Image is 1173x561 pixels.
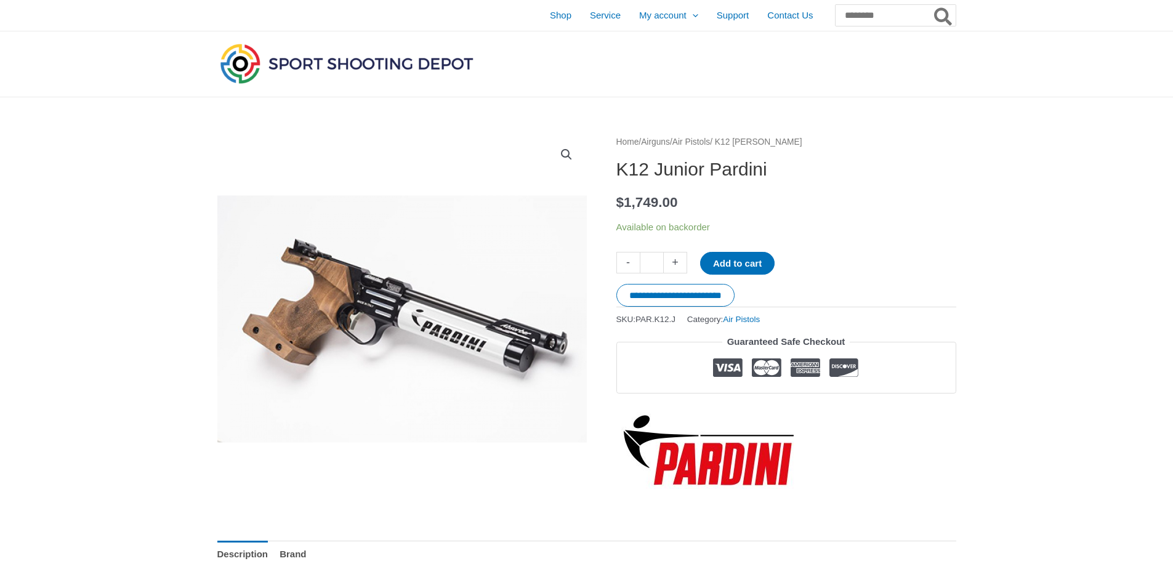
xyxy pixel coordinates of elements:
span: Category: [687,312,760,327]
a: + [664,252,687,273]
a: Home [616,137,639,147]
a: Air Pistols [723,315,760,324]
input: Product quantity [640,252,664,273]
a: View full-screen image gallery [555,143,578,166]
a: Pardini [616,412,801,489]
span: SKU: [616,312,676,327]
a: Air Pistols [672,137,710,147]
a: Airguns [641,137,670,147]
span: PAR.K12.J [635,315,675,324]
nav: Breadcrumb [616,134,956,150]
span: $ [616,195,624,210]
button: Add to cart [700,252,775,275]
img: K12 Junior Pardini [217,134,587,504]
a: - [616,252,640,273]
p: Available on backorder [616,219,956,236]
img: Sport Shooting Depot [217,41,476,86]
legend: Guaranteed Safe Checkout [722,333,850,350]
button: Search [932,5,956,26]
h1: K12 Junior Pardini [616,158,956,180]
bdi: 1,749.00 [616,195,678,210]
